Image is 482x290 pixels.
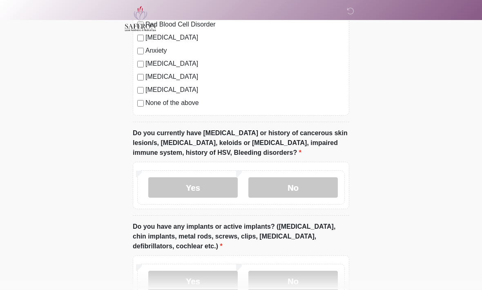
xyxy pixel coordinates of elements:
[133,222,349,252] label: Do you have any implants or active implants? ([MEDICAL_DATA], chin implants, metal rods, screws, ...
[125,6,156,31] img: Saffron Laser Aesthetics and Medical Spa Logo
[137,74,144,81] input: [MEDICAL_DATA]
[137,87,144,94] input: [MEDICAL_DATA]
[145,98,345,108] label: None of the above
[137,35,144,42] input: [MEDICAL_DATA]
[248,178,338,198] label: No
[145,33,345,43] label: [MEDICAL_DATA]
[145,72,345,82] label: [MEDICAL_DATA]
[145,46,345,56] label: Anxiety
[148,178,238,198] label: Yes
[137,61,144,68] input: [MEDICAL_DATA]
[145,85,345,95] label: [MEDICAL_DATA]
[137,100,144,107] input: None of the above
[133,129,349,158] label: Do you currently have [MEDICAL_DATA] or history of cancerous skin lesion/s, [MEDICAL_DATA], keloi...
[137,48,144,55] input: Anxiety
[145,59,345,69] label: [MEDICAL_DATA]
